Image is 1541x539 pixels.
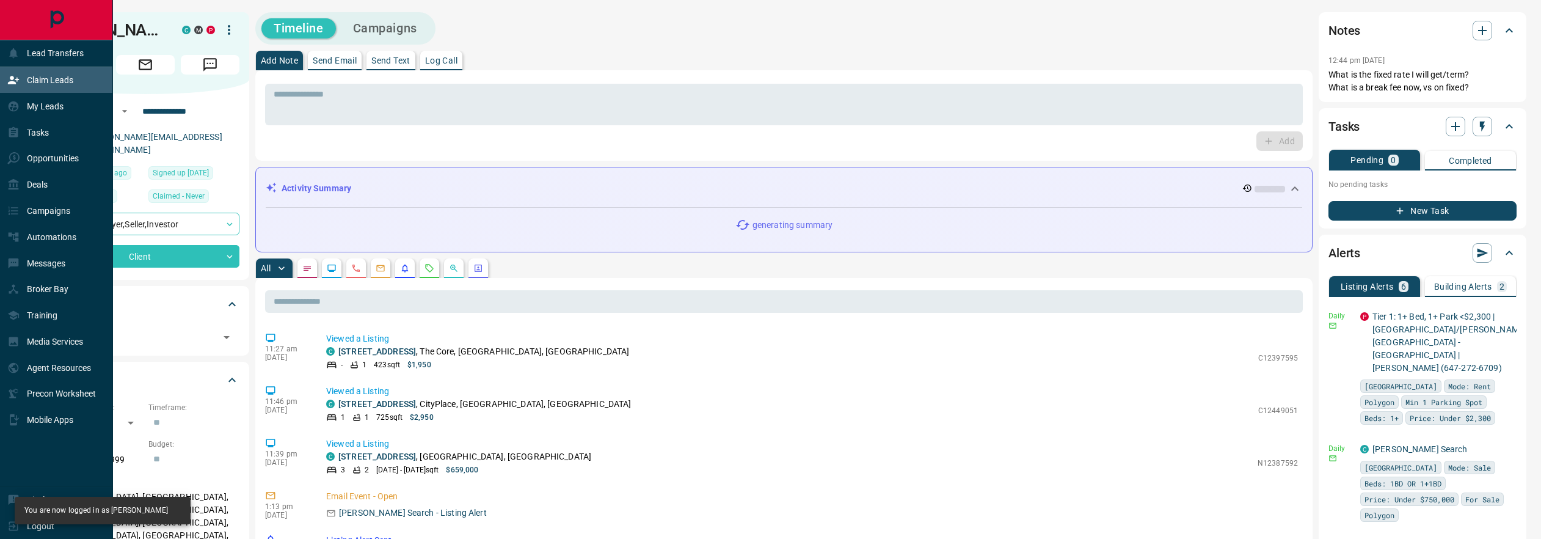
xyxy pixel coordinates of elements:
[338,346,416,356] a: [STREET_ADDRESS]
[1364,396,1394,408] span: Polygon
[1364,509,1394,521] span: Polygon
[365,464,369,475] p: 2
[410,412,434,423] p: $2,950
[1328,112,1517,141] div: Tasks
[1328,321,1337,330] svg: Email
[261,56,298,65] p: Add Note
[341,412,345,423] p: 1
[1328,68,1517,94] p: What is the fixed rate I will get/term? What is a break fee now, vs on fixed?
[371,56,410,65] p: Send Text
[341,18,429,38] button: Campaigns
[266,177,1302,200] div: Activity Summary
[148,439,239,450] p: Budget:
[261,18,336,38] button: Timeline
[327,263,337,273] svg: Lead Browsing Activity
[326,332,1298,345] p: Viewed a Listing
[265,511,308,519] p: [DATE]
[116,55,175,75] span: Email
[351,263,361,273] svg: Calls
[1328,175,1517,194] p: No pending tasks
[1328,310,1353,321] p: Daily
[51,213,239,235] div: Buyer , Seller , Investor
[338,450,591,463] p: , [GEOGRAPHIC_DATA], [GEOGRAPHIC_DATA]
[148,166,239,183] div: Wed Jan 10 2018
[282,182,351,195] p: Activity Summary
[338,345,629,358] p: , The Core, [GEOGRAPHIC_DATA], [GEOGRAPHIC_DATA]
[1258,405,1298,416] p: C12449051
[51,245,239,268] div: Client
[1465,493,1499,505] span: For Sale
[365,412,369,423] p: 1
[1448,380,1491,392] span: Mode: Rent
[84,132,222,155] a: [PERSON_NAME][EMAIL_ADDRESS][DOMAIN_NAME]
[338,399,416,409] a: [STREET_ADDRESS]
[376,464,439,475] p: [DATE] - [DATE] sqft
[51,365,239,395] div: Criteria
[473,263,483,273] svg: Agent Actions
[302,263,312,273] svg: Notes
[326,490,1298,503] p: Email Event - Open
[362,359,366,370] p: 1
[1499,282,1504,291] p: 2
[153,190,205,202] span: Claimed - Never
[1258,458,1298,469] p: N12387592
[1328,454,1337,463] svg: Email
[51,476,239,487] p: Areas Searched:
[1341,282,1394,291] p: Listing Alerts
[265,345,308,353] p: 11:27 am
[265,458,308,467] p: [DATE]
[424,263,434,273] svg: Requests
[153,167,209,179] span: Signed up [DATE]
[182,26,191,34] div: condos.ca
[181,55,239,75] span: Message
[1364,493,1454,505] span: Price: Under $750,000
[206,26,215,34] div: property.ca
[1328,16,1517,45] div: Notes
[446,464,478,475] p: $659,000
[407,359,431,370] p: $1,950
[326,400,335,408] div: condos.ca
[1328,21,1360,40] h2: Notes
[1350,156,1383,164] p: Pending
[194,26,203,34] div: mrloft.ca
[449,263,459,273] svg: Opportunities
[1405,396,1482,408] span: Min 1 Parking Spot
[1258,353,1298,364] p: C12397595
[218,329,235,346] button: Open
[265,353,308,362] p: [DATE]
[1328,443,1353,454] p: Daily
[1364,477,1441,490] span: Beds: 1BD OR 1+1BD
[51,290,239,319] div: Tags
[326,385,1298,398] p: Viewed a Listing
[117,104,132,119] button: Open
[148,402,239,413] p: Timeframe:
[1434,282,1492,291] p: Building Alerts
[1449,156,1492,165] p: Completed
[1410,412,1491,424] span: Price: Under $2,300
[374,359,400,370] p: 423 sqft
[265,450,308,458] p: 11:39 pm
[1401,282,1406,291] p: 6
[1448,461,1491,474] span: Mode: Sale
[326,438,1298,450] p: Viewed a Listing
[1391,156,1396,164] p: 0
[265,406,308,414] p: [DATE]
[1364,461,1437,474] span: [GEOGRAPHIC_DATA]
[326,452,335,461] div: condos.ca
[400,263,410,273] svg: Listing Alerts
[1360,445,1369,453] div: condos.ca
[1360,312,1369,321] div: property.ca
[376,263,385,273] svg: Emails
[265,397,308,406] p: 11:46 pm
[265,502,308,511] p: 1:13 pm
[24,501,168,521] div: You are now logged in as [PERSON_NAME]
[339,507,487,519] p: [PERSON_NAME] Search - Listing Alert
[425,56,457,65] p: Log Call
[1328,201,1517,221] button: New Task
[1328,243,1360,263] h2: Alerts
[341,359,343,370] p: -
[326,347,335,356] div: condos.ca
[1372,312,1526,373] a: Tier 1: 1+ Bed, 1+ Park <$2,300 | [GEOGRAPHIC_DATA]/[PERSON_NAME][GEOGRAPHIC_DATA] - [GEOGRAPHIC_...
[338,452,416,461] a: [STREET_ADDRESS]
[261,264,271,273] p: All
